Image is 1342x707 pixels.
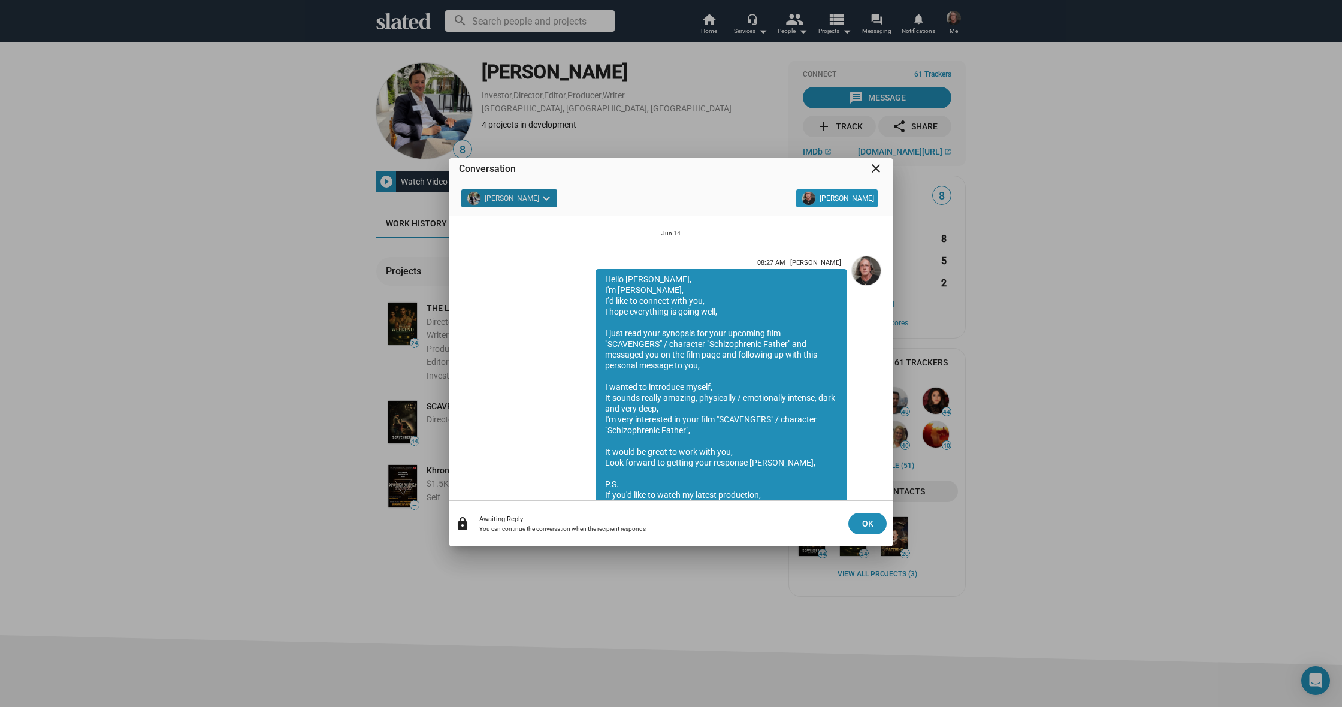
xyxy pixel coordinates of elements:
span: [PERSON_NAME] [790,259,841,267]
mat-icon: close [869,161,883,176]
img: Cody Cowell [802,192,815,205]
span: [PERSON_NAME] [485,192,539,205]
span: 08:27 AM [757,259,785,267]
div: Awaiting Reply [479,515,839,523]
mat-icon: keyboard_arrow_down [539,191,554,206]
img: Cody Cowell [852,256,881,285]
img: Paul Gerbert [467,192,480,205]
span: OK [858,513,877,534]
mat-icon: lock [455,516,470,531]
span: [PERSON_NAME] [820,192,874,205]
button: OK [848,513,887,534]
span: Conversation [459,163,516,174]
div: You can continue the conversation when the recipient responds [479,525,839,532]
